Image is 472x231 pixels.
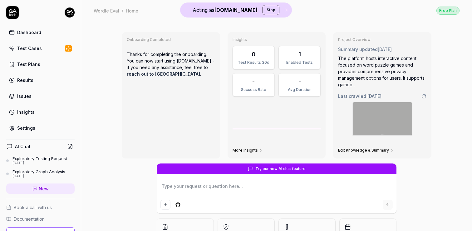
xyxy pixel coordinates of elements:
a: Book a call with us [6,204,75,211]
img: Screenshot [353,102,412,135]
a: Insights [6,106,75,118]
button: Stop [263,5,279,15]
time: [DATE] [378,47,392,52]
div: Free Plan [436,7,460,15]
div: 1 [298,50,301,58]
div: Settings [17,125,35,131]
a: Settings [6,122,75,134]
a: Exploratory Testing Request[DATE] [6,156,75,165]
h4: AI Chat [15,143,31,150]
a: Dashboard [6,26,75,38]
a: More Insights [233,148,263,153]
img: 7ccf6c19-61ad-4a6c-8811-018b02a1b829.jpg [65,8,75,18]
span: New [39,185,49,192]
div: [DATE] [12,174,65,178]
div: / [122,8,123,14]
a: Go to crawling settings [421,94,426,99]
div: Avg Duration [283,87,317,93]
div: Exploratory Graph Analysis [12,169,65,174]
span: Try our new AI chat feature [255,166,306,172]
time: [DATE] [367,93,381,99]
a: Test Cases [6,42,75,54]
p: Thanks for completing the onboarding. You can now start using [DOMAIN_NAME] - if you need any ass... [127,46,215,82]
button: Free Plan [436,6,460,15]
a: Issues [6,90,75,102]
span: Summary updated [338,47,378,52]
span: Last crawled [338,93,381,99]
div: The platform hosts interactive content focused on word puzzle games and provides comprehensive pr... [338,55,426,88]
div: Results [17,77,33,83]
a: Edit Knowledge & Summary [338,148,394,153]
div: Test Plans [17,61,40,68]
div: Insights [17,109,35,115]
div: Home [126,8,138,14]
h3: Insights [233,37,321,42]
h3: Onboarding Completed [127,37,215,42]
a: reach out to [GEOGRAPHIC_DATA] [127,71,200,77]
a: Test Plans [6,58,75,70]
span: Book a call with us [14,204,52,211]
div: - [252,77,255,86]
div: Success Rate [237,87,271,93]
div: Enabled Tests [283,60,317,65]
div: 0 [252,50,256,58]
h3: Project Overview [338,37,426,42]
div: Issues [17,93,32,99]
a: Results [6,74,75,86]
a: New [6,183,75,194]
div: Wordle Eval [94,8,119,14]
a: Documentation [6,216,75,222]
a: Exploratory Graph Analysis[DATE] [6,169,75,178]
div: - [298,77,301,86]
div: Dashboard [17,29,41,36]
button: Add attachment [160,200,170,210]
div: Test Cases [17,45,42,52]
div: Test Results 30d [237,60,271,65]
div: [DATE] [12,161,67,165]
span: Documentation [14,216,45,222]
div: Exploratory Testing Request [12,156,67,161]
